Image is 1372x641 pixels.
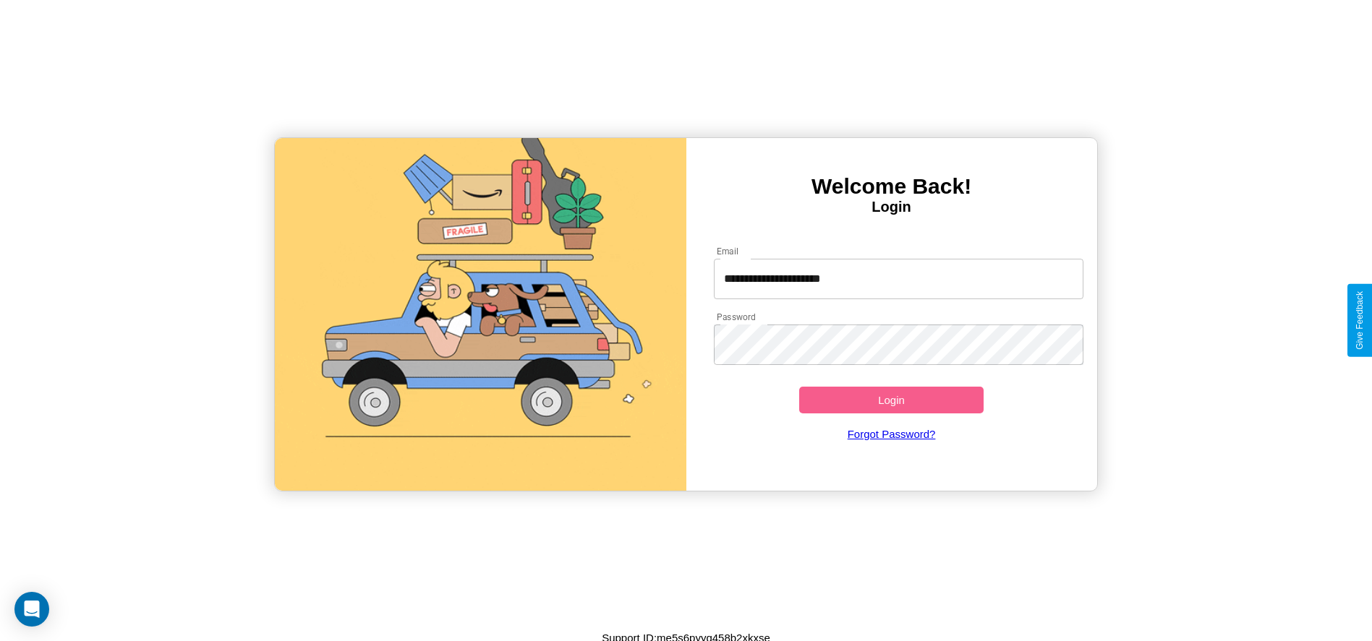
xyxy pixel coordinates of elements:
[686,174,1097,199] h3: Welcome Back!
[717,311,755,323] label: Password
[707,413,1076,455] a: Forgot Password?
[14,592,49,627] div: Open Intercom Messenger
[686,199,1097,215] h4: Login
[1355,291,1365,350] div: Give Feedback
[275,138,686,491] img: gif
[717,245,739,257] label: Email
[799,387,984,413] button: Login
